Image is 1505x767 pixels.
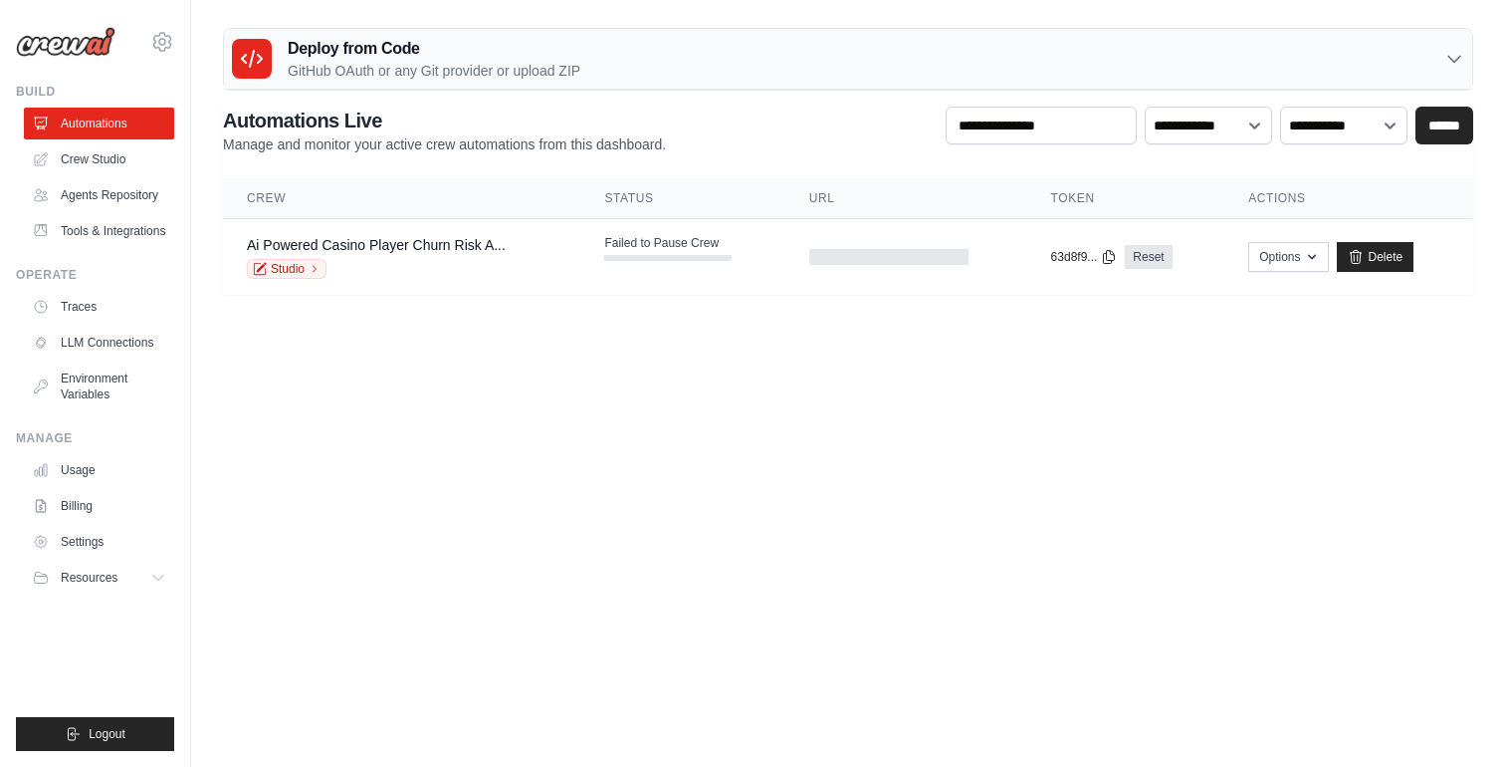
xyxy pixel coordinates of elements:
[1051,249,1118,265] button: 63d8f9...
[1027,178,1225,219] th: Token
[223,178,580,219] th: Crew
[16,717,174,751] button: Logout
[16,267,174,283] div: Operate
[604,235,719,251] span: Failed to Pause Crew
[580,178,784,219] th: Status
[1337,242,1413,272] a: Delete
[24,143,174,175] a: Crew Studio
[24,526,174,558] a: Settings
[1224,178,1473,219] th: Actions
[288,37,580,61] h3: Deploy from Code
[247,259,326,279] a: Studio
[24,562,174,594] button: Resources
[247,237,506,253] a: Ai Powered Casino Player Churn Risk A...
[89,726,125,742] span: Logout
[24,327,174,359] a: LLM Connections
[24,108,174,139] a: Automations
[1125,245,1172,269] a: Reset
[288,61,580,81] p: GitHub OAuth or any Git provider or upload ZIP
[223,107,666,134] h2: Automations Live
[16,84,174,100] div: Build
[785,178,1027,219] th: URL
[16,27,115,57] img: Logo
[24,363,174,410] a: Environment Variables
[24,490,174,522] a: Billing
[24,454,174,486] a: Usage
[24,179,174,211] a: Agents Repository
[24,215,174,247] a: Tools & Integrations
[61,570,117,586] span: Resources
[1248,242,1329,272] button: Options
[16,430,174,446] div: Manage
[223,134,666,154] p: Manage and monitor your active crew automations from this dashboard.
[24,291,174,323] a: Traces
